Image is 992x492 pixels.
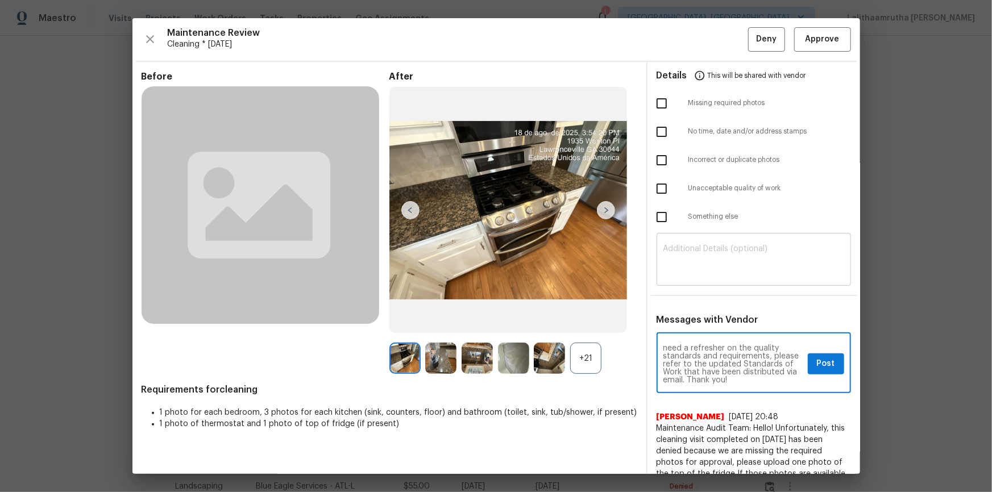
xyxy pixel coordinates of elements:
[688,155,851,165] span: Incorrect or duplicate photos
[657,62,687,89] span: Details
[688,98,851,108] span: Missing required photos
[817,357,835,371] span: Post
[648,174,860,203] div: Unacceptable quality of work
[657,315,758,324] span: Messages with Vendor
[806,32,840,47] span: Approve
[570,343,601,374] div: +21
[648,146,860,174] div: Incorrect or duplicate photos
[794,27,851,52] button: Approve
[401,201,420,219] img: left-chevron-button-url
[808,353,844,374] button: Post
[688,212,851,222] span: Something else
[688,184,851,193] span: Unacceptable quality of work
[648,203,860,231] div: Something else
[597,201,615,219] img: right-chevron-button-url
[708,62,806,89] span: This will be shared with vendor
[688,127,851,136] span: No time, date and/or address stamps
[160,407,637,418] li: 1 photo for each bedroom, 3 photos for each kitchen (sink, counters, floor) and bathroom (toilet,...
[748,27,785,52] button: Deny
[142,384,637,395] span: Requirements for cleaning
[756,32,777,47] span: Deny
[168,39,748,50] span: Cleaning * [DATE]
[648,118,860,146] div: No time, date and/or address stamps
[648,89,860,118] div: Missing required photos
[168,27,748,39] span: Maintenance Review
[389,71,637,82] span: After
[142,71,389,82] span: Before
[657,411,725,423] span: [PERSON_NAME]
[663,344,803,384] textarea: Maintenance Audit Team: Hello! Unfortunately, this cleaning visit completed on [DATE] has been de...
[729,413,779,421] span: [DATE] 20:48
[160,418,637,430] li: 1 photo of thermostat and 1 photo of top of fridge (if present)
